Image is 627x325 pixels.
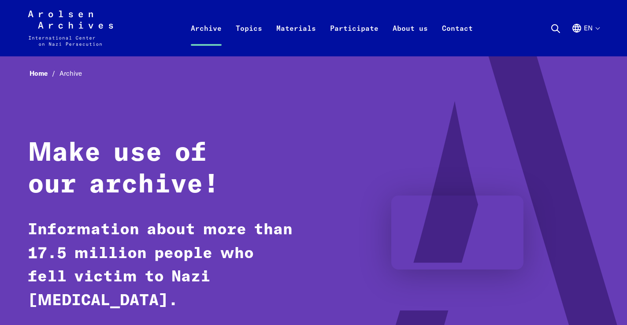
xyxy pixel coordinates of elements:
a: About us [386,21,435,56]
a: Materials [269,21,323,56]
h1: Make use of our archive! [28,138,298,201]
nav: Primary [184,11,480,46]
span: Archive [59,69,82,78]
a: Contact [435,21,480,56]
a: Home [30,69,59,78]
a: Archive [184,21,229,56]
button: English, language selection [571,23,599,55]
a: Topics [229,21,269,56]
nav: Breadcrumb [28,67,600,80]
a: Participate [323,21,386,56]
p: Information about more than 17.5 million people who fell victim to Nazi [MEDICAL_DATA]. [28,218,298,313]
